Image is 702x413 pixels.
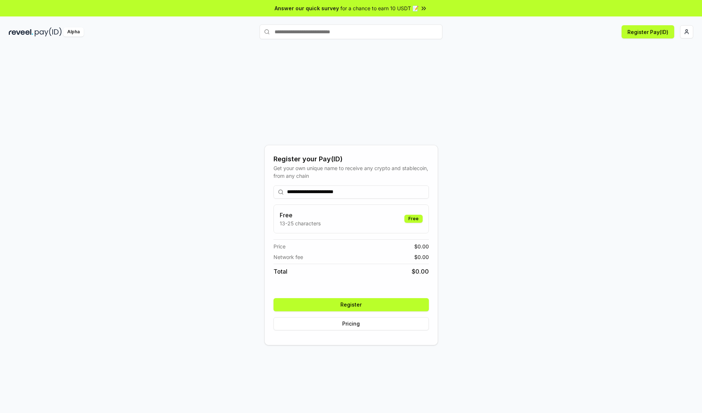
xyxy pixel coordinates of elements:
[63,27,84,37] div: Alpha
[273,267,287,276] span: Total
[275,4,339,12] span: Answer our quick survey
[273,317,429,330] button: Pricing
[9,27,33,37] img: reveel_dark
[273,154,429,164] div: Register your Pay(ID)
[35,27,62,37] img: pay_id
[273,164,429,180] div: Get your own unique name to receive any crypto and stablecoin, from any chain
[280,219,321,227] p: 13-25 characters
[340,4,419,12] span: for a chance to earn 10 USDT 📝
[280,211,321,219] h3: Free
[622,25,674,38] button: Register Pay(ID)
[414,243,429,250] span: $ 0.00
[404,215,423,223] div: Free
[273,253,303,261] span: Network fee
[414,253,429,261] span: $ 0.00
[273,243,286,250] span: Price
[273,298,429,311] button: Register
[412,267,429,276] span: $ 0.00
